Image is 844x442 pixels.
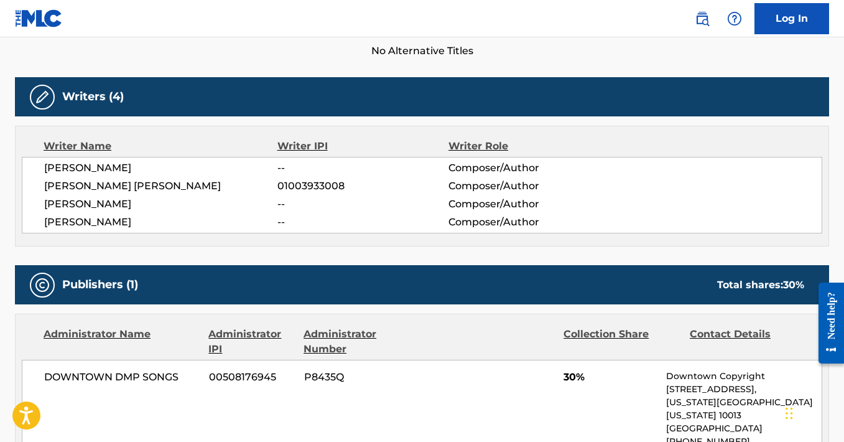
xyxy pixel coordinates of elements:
span: [PERSON_NAME] [44,197,277,212]
div: Writer Role [448,139,604,154]
p: Downtown Copyright [666,370,822,383]
h5: Publishers (1) [62,278,138,292]
span: Composer/Author [448,197,604,212]
span: [PERSON_NAME] [44,161,277,176]
div: Help [722,6,747,31]
span: -- [277,215,448,230]
img: Writers [35,90,50,105]
span: Composer/Author [448,161,604,176]
span: -- [277,197,448,212]
span: [PERSON_NAME] [44,215,277,230]
span: 30 % [783,279,804,291]
span: No Alternative Titles [15,44,829,59]
p: [STREET_ADDRESS], [666,383,822,396]
img: Publishers [35,278,50,293]
p: [US_STATE][GEOGRAPHIC_DATA][US_STATE] 10013 [666,396,822,422]
div: Total shares: [717,278,804,293]
div: Administrator IPI [208,327,294,357]
img: help [727,11,742,26]
div: Writer Name [44,139,277,154]
div: Collection Share [563,327,680,357]
div: Administrator Name [44,327,199,357]
div: Drag [786,395,793,432]
div: Contact Details [690,327,807,357]
div: Administrator Number [304,327,420,357]
span: -- [277,161,448,176]
span: 00508176945 [209,370,295,385]
div: Writer IPI [277,139,448,154]
iframe: Chat Widget [782,382,844,442]
a: Log In [754,3,829,34]
span: 30% [563,370,657,385]
span: P8435Q [304,370,421,385]
h5: Writers (4) [62,90,124,104]
span: Composer/Author [448,179,604,194]
span: [PERSON_NAME] [PERSON_NAME] [44,179,277,194]
img: search [695,11,710,26]
span: Composer/Author [448,215,604,230]
span: 01003933008 [277,179,448,194]
span: DOWNTOWN DMP SONGS [44,370,200,385]
p: [GEOGRAPHIC_DATA] [666,422,822,435]
img: MLC Logo [15,9,63,27]
a: Public Search [690,6,715,31]
iframe: Resource Center [809,273,844,374]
